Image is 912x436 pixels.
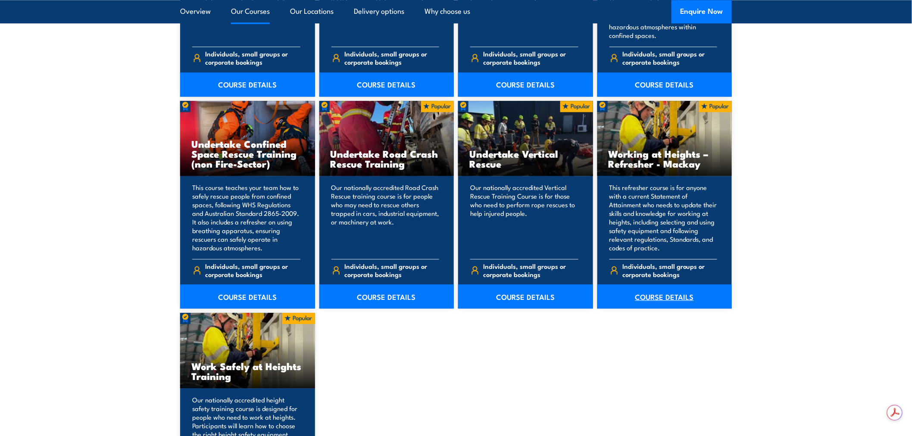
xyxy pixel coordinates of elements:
[344,50,439,66] span: Individuals, small groups or corporate bookings
[458,72,593,97] a: COURSE DETAILS
[622,50,717,66] span: Individuals, small groups or corporate bookings
[180,72,315,97] a: COURSE DETAILS
[191,139,304,168] h3: Undertake Confined Space Rescue Training (non Fire-Sector)
[344,262,439,278] span: Individuals, small groups or corporate bookings
[319,72,454,97] a: COURSE DETAILS
[484,262,578,278] span: Individuals, small groups or corporate bookings
[319,284,454,308] a: COURSE DETAILS
[331,183,440,252] p: Our nationally accredited Road Crash Rescue training course is for people who may need to rescue ...
[484,50,578,66] span: Individuals, small groups or corporate bookings
[458,284,593,308] a: COURSE DETAILS
[206,262,300,278] span: Individuals, small groups or corporate bookings
[206,50,300,66] span: Individuals, small groups or corporate bookings
[609,149,721,168] h3: Working at Heights – Refresher - Mackay
[191,361,304,381] h3: Work Safely at Heights Training
[597,284,732,308] a: COURSE DETAILS
[622,262,717,278] span: Individuals, small groups or corporate bookings
[331,149,443,168] h3: Undertake Road Crash Rescue Training
[180,284,315,308] a: COURSE DETAILS
[192,183,300,252] p: This course teaches your team how to safely rescue people from confined spaces, following WHS Reg...
[470,183,578,252] p: Our nationally accredited Vertical Rescue Training Course is for those who need to perform rope r...
[609,183,718,252] p: This refresher course is for anyone with a current Statement of Attainment who needs to update th...
[469,149,582,168] h3: Undertake Vertical Rescue
[597,72,732,97] a: COURSE DETAILS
